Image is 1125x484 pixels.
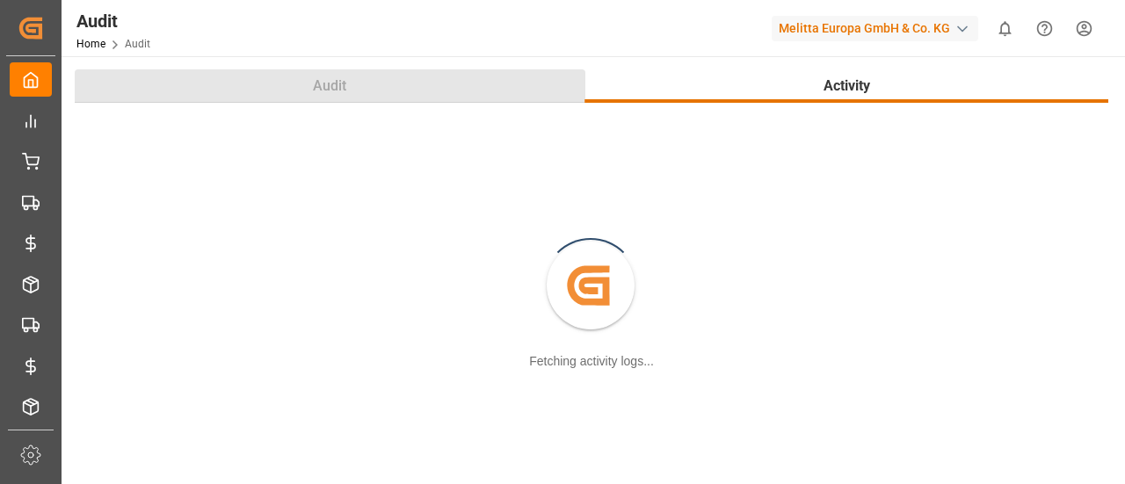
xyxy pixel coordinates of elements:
div: Melitta Europa GmbH & Co. KG [772,16,978,41]
button: Melitta Europa GmbH & Co. KG [772,11,985,45]
button: Activity [585,69,1109,103]
button: show 0 new notifications [985,9,1025,48]
div: Audit [76,8,150,34]
span: Activity [817,76,877,97]
a: Home [76,38,105,50]
button: Audit [75,69,585,103]
div: Fetching activity logs... [529,352,654,371]
button: Help Center [1025,9,1064,48]
span: Audit [306,76,353,97]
